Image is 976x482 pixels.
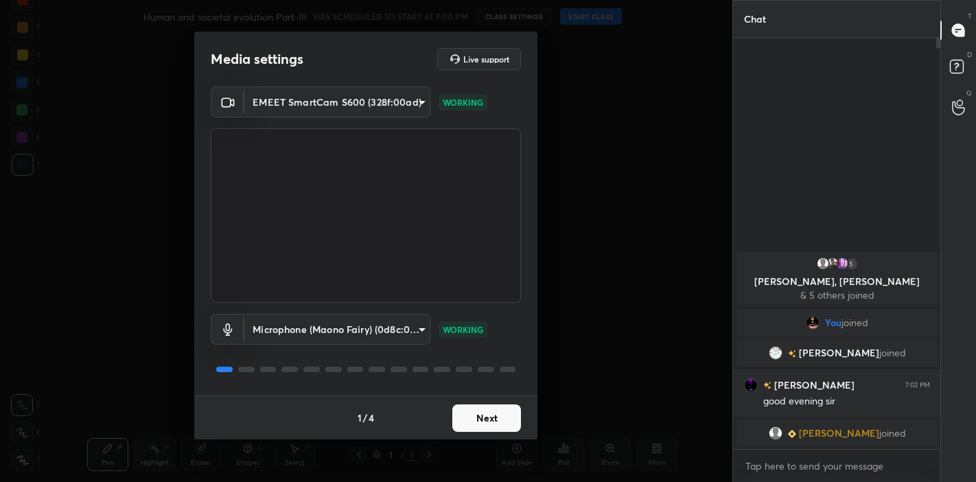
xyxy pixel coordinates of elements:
h6: [PERSON_NAME] [771,378,855,392]
div: EMEET SmartCam S600 (328f:00ad) [244,87,430,117]
img: 8c5862bbdc9f46efb29db348d46124d2.jpg [825,257,839,271]
p: T [968,11,972,21]
img: 666fa0eaabd6440c939b188099b6a4ed.jpg [806,316,820,330]
img: f200456da6b5400faeb5733850077f91.jpg [768,346,782,360]
p: WORKING [443,323,483,336]
img: no-rating-badge.077c3623.svg [787,350,795,358]
p: D [967,49,972,60]
h4: / [363,411,367,425]
img: default.png [768,426,782,440]
h4: 1 [358,411,362,425]
p: Chat [733,1,777,37]
div: good evening sir [763,395,930,409]
span: joined [841,317,868,328]
h4: 4 [369,411,374,425]
h5: Live support [463,55,509,63]
p: & 5 others joined [745,290,929,301]
img: e3f400ae115b411eb81d088e7a4d242e.jpg [744,378,758,392]
span: [PERSON_NAME] [798,347,879,358]
p: WORKING [443,96,483,108]
div: EMEET SmartCam S600 (328f:00ad) [244,314,430,345]
img: no-rating-badge.077c3623.svg [763,382,771,389]
span: [PERSON_NAME] [798,428,879,439]
img: Learner_Badge_beginner_1_8b307cf2a0.svg [787,430,795,438]
span: joined [879,347,905,358]
span: You [825,317,841,328]
div: 5 [844,257,858,271]
div: 7:02 PM [905,381,930,389]
p: G [966,88,972,98]
button: Next [452,404,521,432]
div: grid [733,249,941,450]
h2: Media settings [211,50,303,68]
img: 419496af5d764995b47570d1e2b40022.jpg [835,257,848,271]
span: joined [879,428,905,439]
img: default.png [815,257,829,271]
p: [PERSON_NAME], [PERSON_NAME] [745,276,929,287]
